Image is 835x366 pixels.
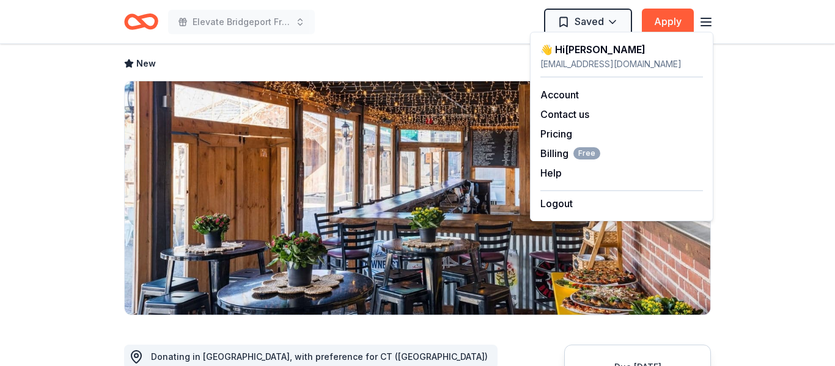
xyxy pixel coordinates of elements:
span: Saved [575,13,604,29]
button: Contact us [540,107,589,122]
div: [EMAIL_ADDRESS][DOMAIN_NAME] [540,57,703,71]
div: 👋 Hi [PERSON_NAME] [540,42,703,57]
span: Donating in [GEOGRAPHIC_DATA], with preference for CT ([GEOGRAPHIC_DATA]) [151,351,488,362]
a: Account [540,89,579,101]
button: BillingFree [540,146,600,161]
button: Help [540,166,562,180]
button: Logout [540,196,573,211]
span: New [136,56,156,71]
span: Elevate Bridgeport Friendsgiving 2025 [193,15,290,29]
button: Apply [642,9,694,35]
button: Saved [544,9,632,35]
span: Free [573,147,600,159]
span: Billing [540,146,600,161]
button: Elevate Bridgeport Friendsgiving 2025 [168,10,315,34]
img: Image for 314 Beer Garden [125,81,710,315]
a: Home [124,7,158,36]
a: Pricing [540,128,572,140]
